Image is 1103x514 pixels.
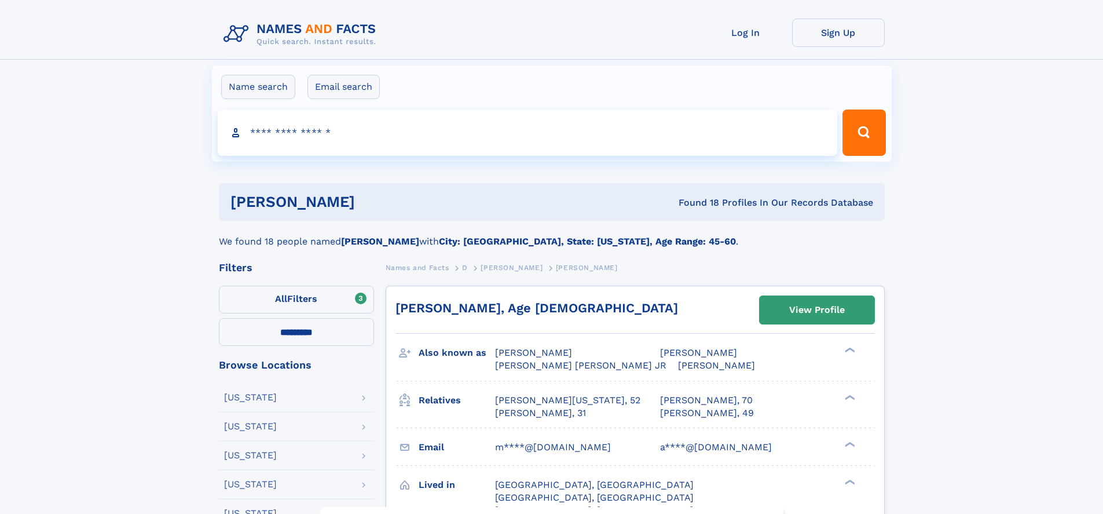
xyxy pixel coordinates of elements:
[842,347,856,354] div: ❯
[516,196,873,209] div: Found 18 Profiles In Our Records Database
[221,75,295,99] label: Name search
[495,360,666,371] span: [PERSON_NAME] [PERSON_NAME] JR
[395,301,678,315] a: [PERSON_NAME], Age [DEMOGRAPHIC_DATA]
[462,260,468,275] a: D
[660,394,753,407] a: [PERSON_NAME], 70
[842,478,856,486] div: ❯
[224,480,277,489] div: [US_STATE]
[219,286,374,313] label: Filters
[495,407,586,420] a: [PERSON_NAME], 31
[275,293,287,304] span: All
[556,264,618,272] span: [PERSON_NAME]
[495,492,694,503] span: [GEOGRAPHIC_DATA], [GEOGRAPHIC_DATA]
[760,296,874,324] a: View Profile
[660,347,737,358] span: [PERSON_NAME]
[439,236,736,247] b: City: [GEOGRAPHIC_DATA], State: [US_STATE], Age Range: 45-60
[219,360,374,370] div: Browse Locations
[678,360,755,371] span: [PERSON_NAME]
[224,451,277,460] div: [US_STATE]
[842,393,856,401] div: ❯
[307,75,380,99] label: Email search
[224,393,277,402] div: [US_STATE]
[495,394,640,407] a: [PERSON_NAME][US_STATE], 52
[495,347,572,358] span: [PERSON_NAME]
[495,479,694,490] span: [GEOGRAPHIC_DATA], [GEOGRAPHIC_DATA]
[218,110,838,156] input: search input
[386,260,449,275] a: Names and Facts
[842,110,885,156] button: Search Button
[419,438,495,457] h3: Email
[219,19,386,50] img: Logo Names and Facts
[789,297,845,323] div: View Profile
[224,422,277,431] div: [US_STATE]
[462,264,468,272] span: D
[419,475,495,495] h3: Lived in
[792,19,885,47] a: Sign Up
[699,19,792,47] a: Log In
[842,440,856,448] div: ❯
[219,221,885,249] div: We found 18 people named with .
[419,343,495,363] h3: Also known as
[230,195,517,209] h1: [PERSON_NAME]
[341,236,419,247] b: [PERSON_NAME]
[419,391,495,410] h3: Relatives
[481,264,543,272] span: [PERSON_NAME]
[481,260,543,275] a: [PERSON_NAME]
[219,263,374,273] div: Filters
[660,407,754,420] a: [PERSON_NAME], 49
